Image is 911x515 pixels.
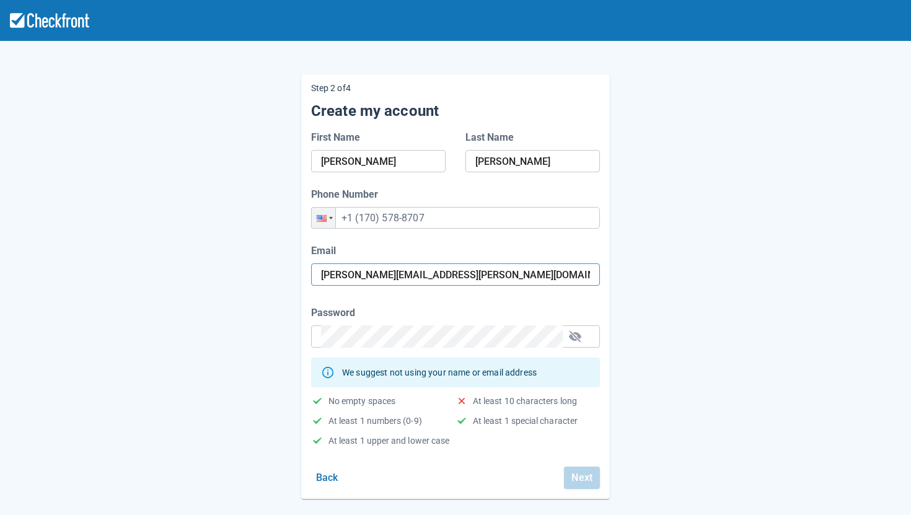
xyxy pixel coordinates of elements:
div: At least 1 numbers (0-9) [328,417,422,425]
label: Phone Number [311,187,383,202]
div: We suggest not using your name or email address [342,361,537,384]
label: Email [311,244,341,258]
div: At least 1 special character [473,417,578,425]
button: Back [311,467,343,489]
label: Last Name [465,130,519,145]
h5: Create my account [311,102,600,120]
input: 555-555-1234 [311,207,600,229]
a: Back [311,472,343,483]
p: Step 2 of 4 [311,84,600,92]
div: No empty spaces [328,397,395,405]
label: First Name [311,130,365,145]
iframe: Chat Widget [732,381,911,515]
input: Enter your business email [321,263,590,286]
div: At least 1 upper and lower case [328,437,449,444]
label: Password [311,306,360,320]
div: At least 10 characters long [473,397,577,405]
div: United States: + 1 [312,208,335,228]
